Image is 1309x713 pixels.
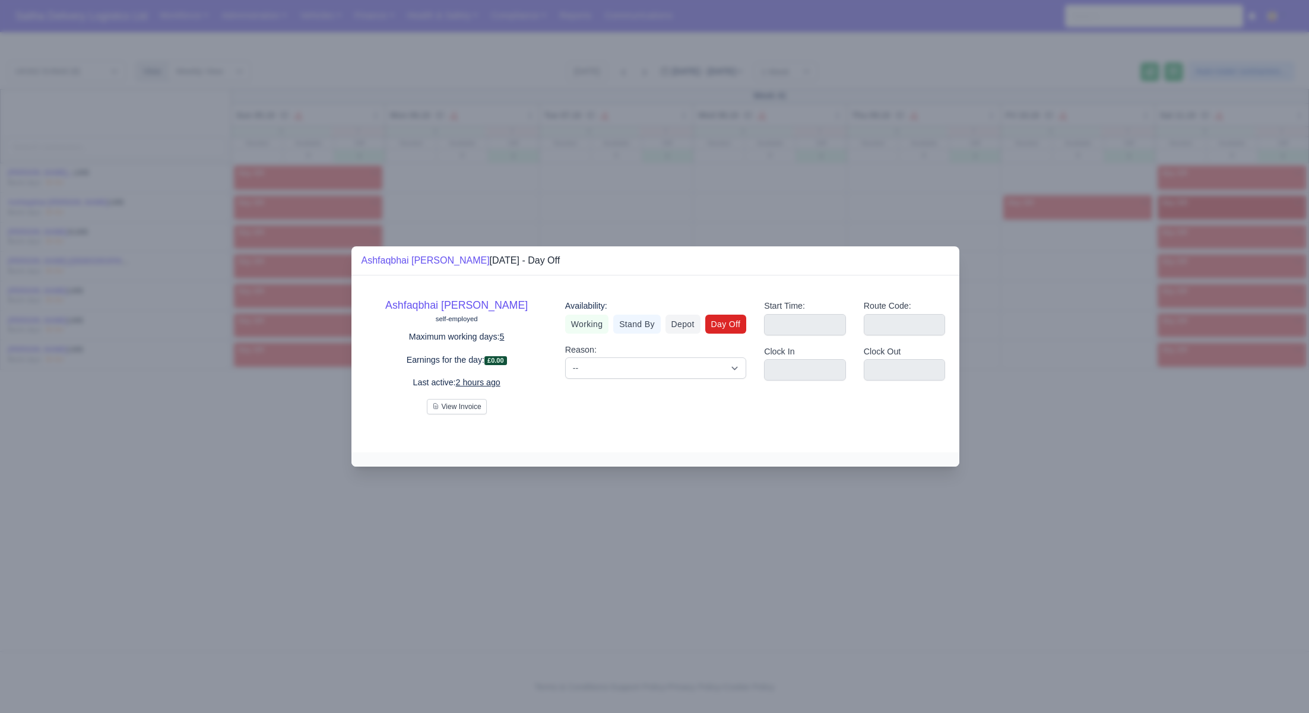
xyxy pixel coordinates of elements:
a: Stand By [613,315,660,334]
a: Day Off [705,315,747,334]
p: Earnings for the day: [366,353,547,367]
label: Clock In [764,345,794,359]
a: Ashfaqbhai [PERSON_NAME] [361,255,489,265]
div: [DATE] - Day Off [361,253,560,268]
a: Working [565,315,608,334]
u: 5 [500,332,505,341]
button: View Invoice [427,399,487,414]
label: Start Time: [764,299,805,313]
a: Ashfaqbhai [PERSON_NAME] [385,299,528,311]
label: Route Code: [864,299,911,313]
u: 2 hours ago [456,378,500,387]
small: self-employed [436,315,478,322]
p: Last active: [366,376,547,389]
span: £0.00 [484,356,507,365]
label: Clock Out [864,345,901,359]
iframe: Chat Widget [1250,656,1309,713]
div: Availability: [565,299,746,313]
p: Maximum working days: [366,330,547,344]
label: Reason: [565,343,597,357]
a: Depot [665,315,701,334]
